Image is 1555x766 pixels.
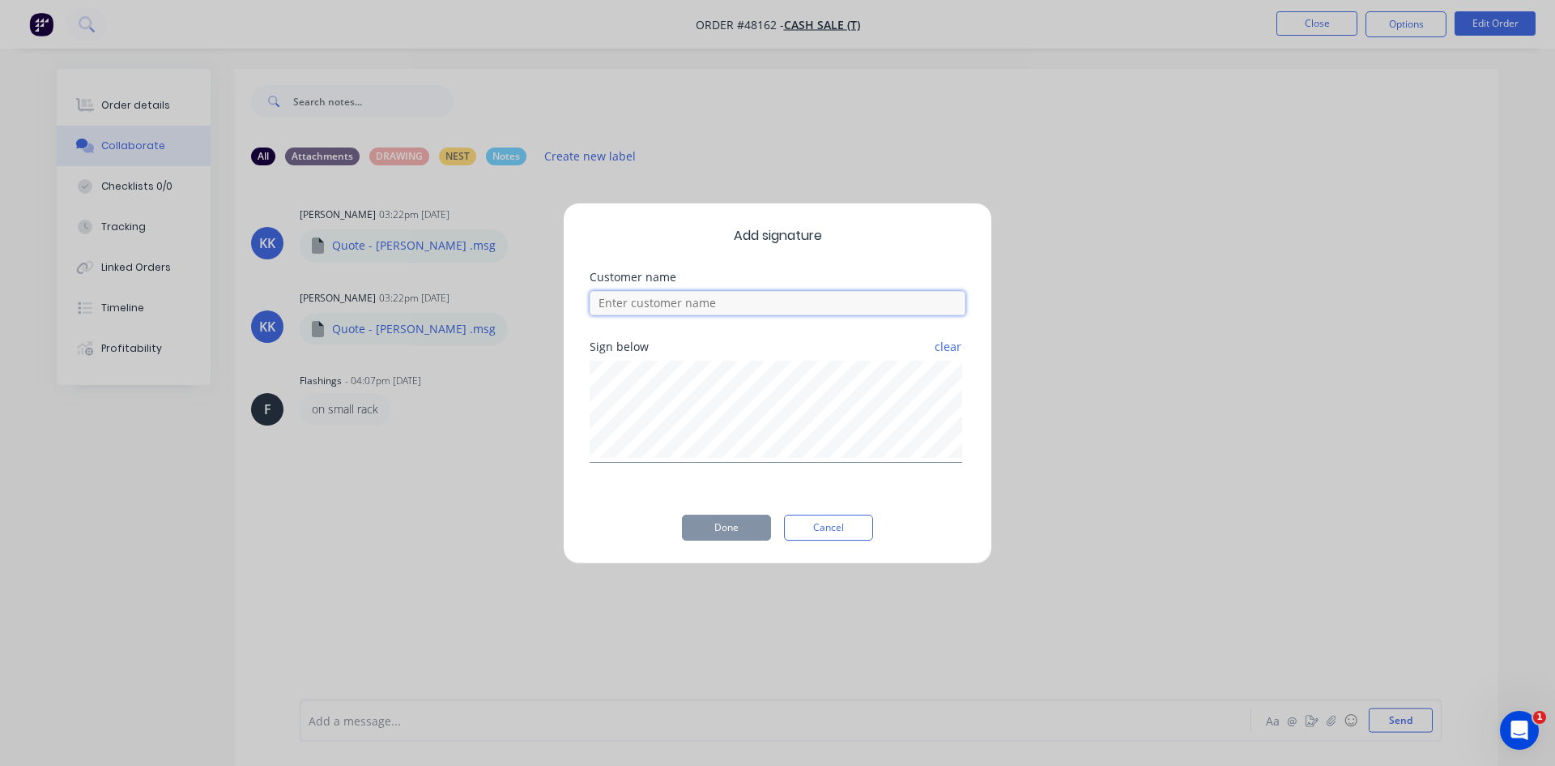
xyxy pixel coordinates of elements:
iframe: Intercom live chat [1500,711,1539,750]
button: Cancel [784,515,873,541]
div: Customer name [590,272,965,283]
button: clear [934,332,962,362]
span: 1 [1533,711,1546,724]
input: Enter customer name [590,291,965,315]
button: Done [682,515,771,541]
div: Sign below [590,341,965,353]
span: Add signature [590,226,965,246]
